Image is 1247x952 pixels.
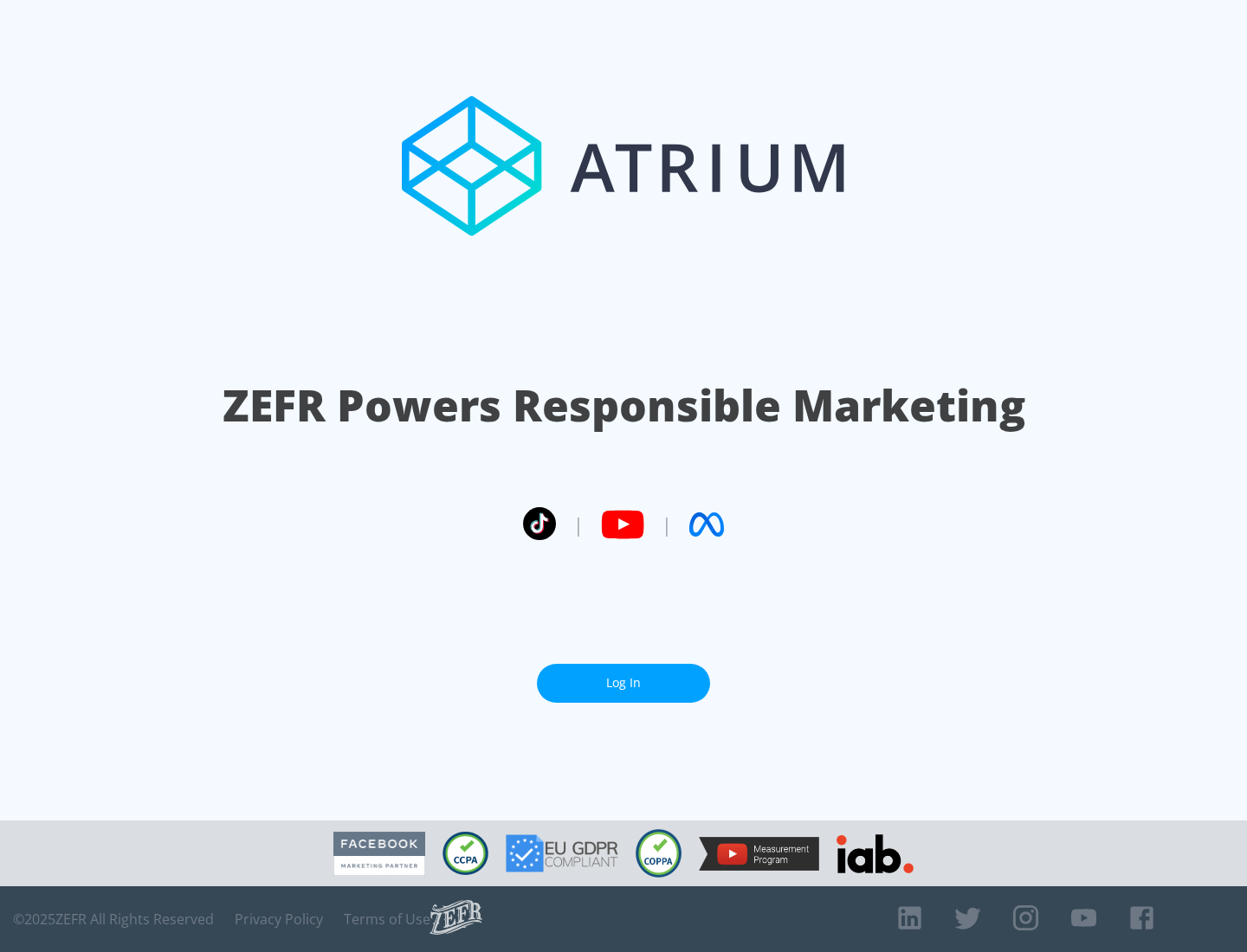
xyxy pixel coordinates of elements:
img: GDPR Compliant [506,834,618,872]
img: Facebook Marketing Partner [333,832,425,876]
img: YouTube Measurement Program [699,837,819,871]
span: © 2025 ZEFR All Rights Reserved [13,910,214,928]
span: | [662,511,672,537]
a: Log In [537,664,710,703]
img: COPPA Compliant [636,829,682,878]
h1: ZEFR Powers Responsible Marketing [223,376,1025,435]
span: | [573,511,584,537]
img: IAB [837,834,914,873]
img: CCPA Compliant [443,832,488,875]
a: Privacy Policy [235,910,323,928]
a: Terms of Use [344,910,430,928]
